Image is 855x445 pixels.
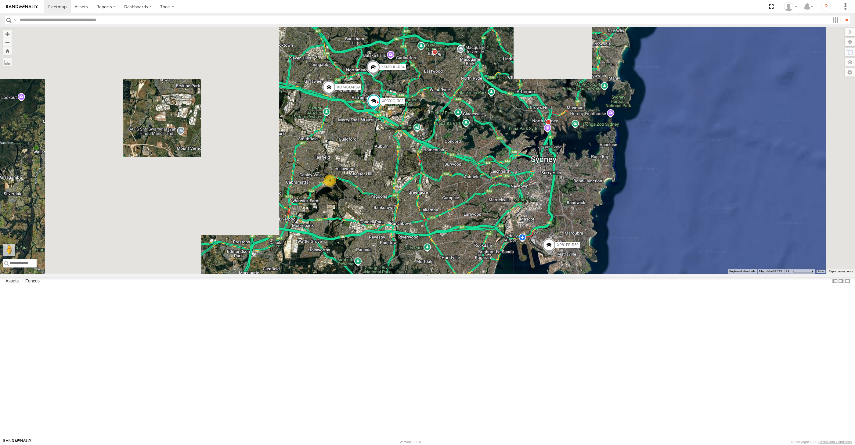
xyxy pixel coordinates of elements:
span: XP30JQ-R03 [382,99,403,103]
i: ? [821,2,831,12]
label: Map Settings [845,68,855,77]
span: Map data ©2025 [759,270,782,273]
label: Dock Summary Table to the Right [838,277,844,286]
a: Visit our Website [3,439,31,445]
label: Fences [22,277,43,285]
button: Zoom out [3,38,12,47]
button: Map Scale: 2 km per 63 pixels [784,269,815,274]
a: Terms (opens in new tab) [818,270,824,273]
label: Search Query [13,16,18,24]
label: Measure [3,58,12,66]
label: Dock Summary Table to the Left [832,277,838,286]
label: Search Filter Options [830,16,843,24]
span: XO74GU-R69 [337,85,360,89]
label: Hide Summary Table [844,277,850,286]
button: Zoom in [3,30,12,38]
label: Assets [2,277,22,285]
span: XSNDHU-R04 [381,65,405,69]
img: rand-logo.svg [6,5,38,9]
button: Zoom Home [3,47,12,55]
div: 4 [324,174,336,187]
button: Keyboard shortcuts [729,269,756,274]
span: XP81FE-R59 [557,242,579,247]
a: Report a map error [829,270,853,273]
div: Version: 308.01 [400,440,423,444]
span: 2 km [786,270,792,273]
a: Terms and Conditions [819,440,852,444]
div: © Copyright 2025 - [791,440,852,444]
button: Drag Pegman onto the map to open Street View [3,244,15,256]
div: Quang MAC [782,2,799,11]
